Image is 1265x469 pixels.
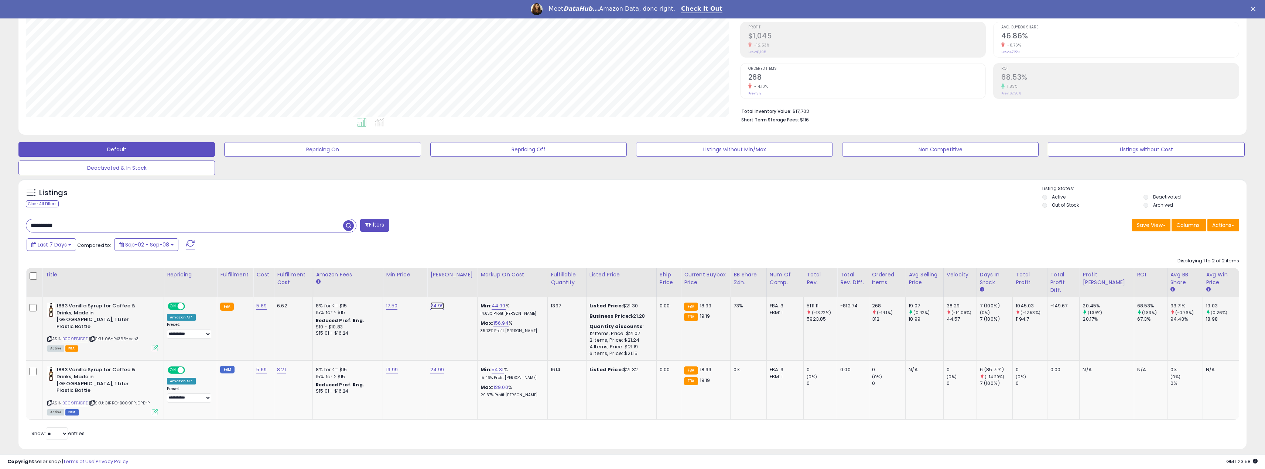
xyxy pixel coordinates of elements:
[589,303,651,309] div: $21.30
[168,303,178,310] span: ON
[1206,303,1239,309] div: 19.03
[316,303,377,309] div: 8% for <= $15
[31,430,85,437] span: Show: entries
[551,366,581,373] div: 1614
[770,303,798,309] div: FBA: 3
[220,366,235,373] small: FBM
[65,345,78,352] span: FBA
[1137,366,1162,373] div: N/A
[1001,25,1239,30] span: Avg. Buybox Share
[770,271,801,286] div: Num of Comp.
[748,73,986,83] h2: 268
[1206,366,1233,373] div: N/A
[660,303,675,309] div: 0.00
[57,303,146,332] b: 1883 Vanilla Syrup for Coffee & Drinks, Made in [GEOGRAPHIC_DATA], 1 Liter Plastic Bottle
[1170,380,1203,387] div: 0%
[909,366,938,373] div: N/A
[589,302,623,309] b: Listed Price:
[481,366,542,380] div: %
[980,310,990,315] small: (0%)
[1153,194,1181,200] label: Deactivated
[316,366,377,373] div: 8% for <= $15
[807,303,837,309] div: 5111.11
[1016,316,1047,323] div: 1194.7
[39,188,68,198] h5: Listings
[47,345,64,352] span: All listings currently available for purchase on Amazon
[1206,271,1236,286] div: Avg Win Price
[589,366,651,373] div: $21.32
[913,310,930,315] small: (0.42%)
[985,374,1004,380] small: (-14.29%)
[316,373,377,380] div: 15% for > $15
[1137,271,1164,279] div: ROI
[77,242,111,249] span: Compared to:
[681,5,722,13] a: Check It Out
[1170,286,1175,293] small: Avg BB Share.
[481,366,492,373] b: Min:
[63,458,95,465] a: Terms of Use
[1001,91,1021,96] small: Prev: 67.30%
[7,458,128,465] div: seller snap | |
[1083,316,1134,323] div: 20.17%
[184,367,196,373] span: OFF
[807,366,837,373] div: 0
[660,366,675,373] div: 0.00
[636,142,832,157] button: Listings without Min/Max
[493,384,508,391] a: 129.00
[770,373,798,380] div: FBM: 1
[481,320,542,334] div: %
[1016,380,1047,387] div: 0
[770,309,798,316] div: FBM: 1
[277,271,310,286] div: Fulfillment Cost
[589,344,651,350] div: 4 Items, Price: $21.19
[316,324,377,330] div: $10 - $10.83
[1177,258,1239,265] div: Displaying 1 to 2 of 2 items
[752,84,768,89] small: -14.10%
[812,310,831,315] small: (-13.72%)
[589,350,651,357] div: 6 Items, Price: $21.15
[89,336,139,342] span: | SKU: 06-P4366-ven3
[1083,271,1131,286] div: Profit [PERSON_NAME]
[1083,366,1128,373] div: N/A
[1052,202,1079,208] label: Out of Stock
[316,382,364,388] b: Reduced Prof. Rng.
[741,108,792,114] b: Total Inventory Value:
[1052,194,1066,200] label: Active
[551,271,583,286] div: Fulfillable Quantity
[1132,219,1170,231] button: Save View
[316,309,377,316] div: 15% for > $15
[430,302,444,310] a: 24.99
[770,366,798,373] div: FBA: 3
[45,271,161,279] div: Title
[1042,185,1247,192] p: Listing States:
[1170,366,1203,373] div: 0%
[684,303,698,311] small: FBA
[741,106,1234,115] li: $17,702
[316,317,364,324] b: Reduced Prof. Rng.
[589,271,653,279] div: Listed Price
[316,279,320,285] small: Amazon Fees.
[807,380,837,387] div: 0
[493,320,509,327] a: 156.94
[481,384,542,398] div: %
[842,142,1039,157] button: Non Competitive
[840,303,863,309] div: -812.74
[531,3,543,15] img: Profile image for Georgie
[224,142,421,157] button: Repricing On
[548,5,675,13] div: Meet Amazon Data, done right.
[980,366,1012,373] div: 6 (85.71%)
[481,303,542,316] div: %
[96,458,128,465] a: Privacy Policy
[563,5,599,12] i: DataHub...
[872,271,903,286] div: Ordered Items
[57,366,146,396] b: 1883 Vanilla Syrup for Coffee & Drinks, Made in [GEOGRAPHIC_DATA], 1 Liter Plastic Bottle
[47,366,55,381] img: 31RdelM0rhL._SL40_.jpg
[167,322,211,339] div: Preset:
[7,458,34,465] strong: Copyright
[980,303,1012,309] div: 7 (100%)
[256,271,271,279] div: Cost
[430,142,627,157] button: Repricing Off
[1020,310,1040,315] small: (-12.53%)
[386,366,398,373] a: 19.99
[1170,303,1203,309] div: 93.71%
